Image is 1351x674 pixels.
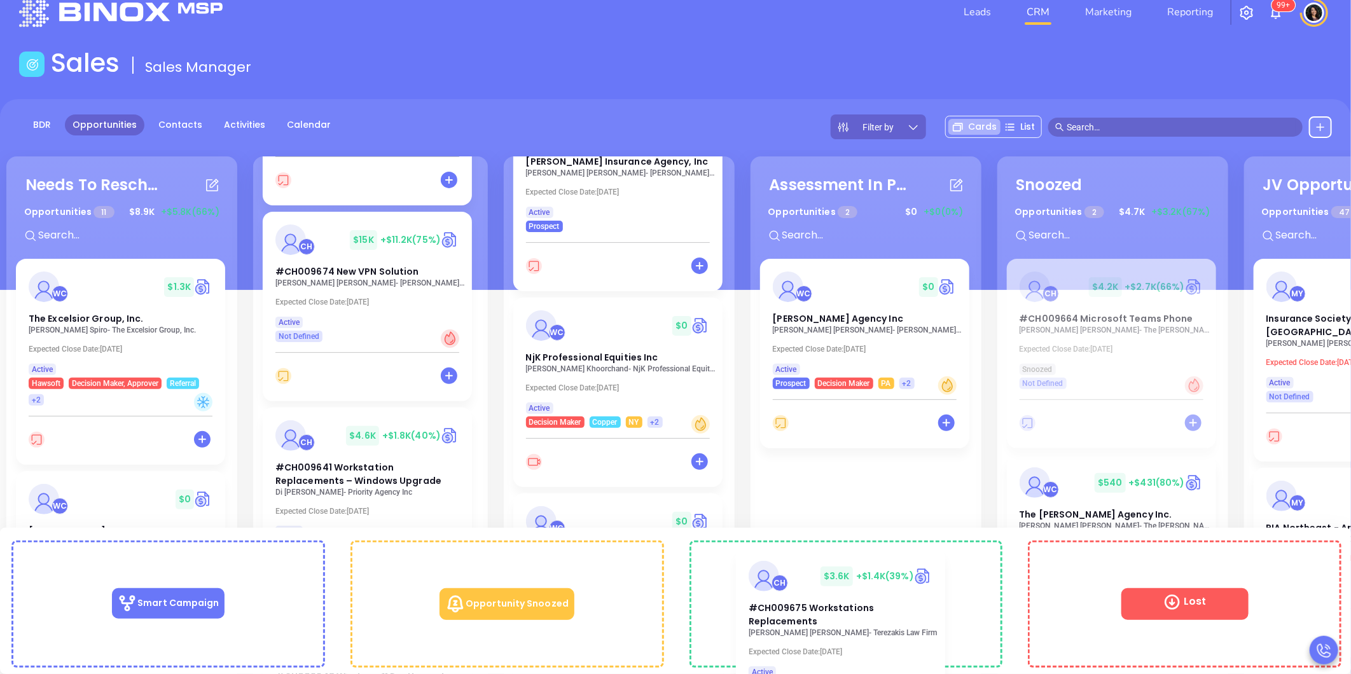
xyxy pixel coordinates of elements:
[112,588,224,619] p: Smart Campaign
[968,120,997,134] span: Cards
[1020,120,1035,134] span: List
[441,329,459,348] div: Hot
[938,376,957,395] div: Warm
[782,588,910,620] span: Won
[440,588,574,620] p: Opportunity Snoozed
[216,114,273,135] a: Activities
[1239,5,1254,20] img: iconSetting
[1185,376,1203,395] div: Hot
[1055,123,1064,132] span: search
[151,114,210,135] a: Contacts
[279,114,338,135] a: Calendar
[51,48,120,78] h1: Sales
[145,57,251,77] span: Sales Manager
[25,114,59,135] a: BDR
[1268,5,1284,20] img: iconNotification
[1067,120,1296,134] input: Search…
[194,393,212,411] div: Cold
[863,123,894,132] span: Filter by
[65,114,144,135] a: Opportunities
[1304,3,1324,23] img: user
[1121,588,1249,620] span: Lost
[691,415,710,434] div: Warm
